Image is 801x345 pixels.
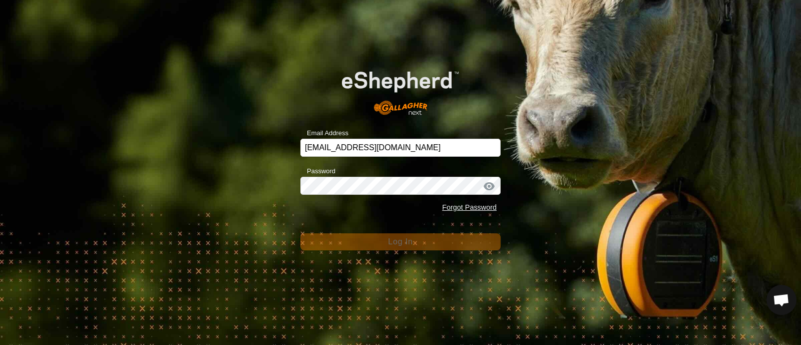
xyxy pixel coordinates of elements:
label: Password [300,166,335,176]
div: Open chat [766,285,796,315]
button: Log In [300,233,501,250]
label: Email Address [300,128,348,138]
a: Forgot Password [442,203,497,211]
input: Email Address [300,139,501,157]
span: Log In [388,237,413,246]
img: E-shepherd Logo [320,55,481,123]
